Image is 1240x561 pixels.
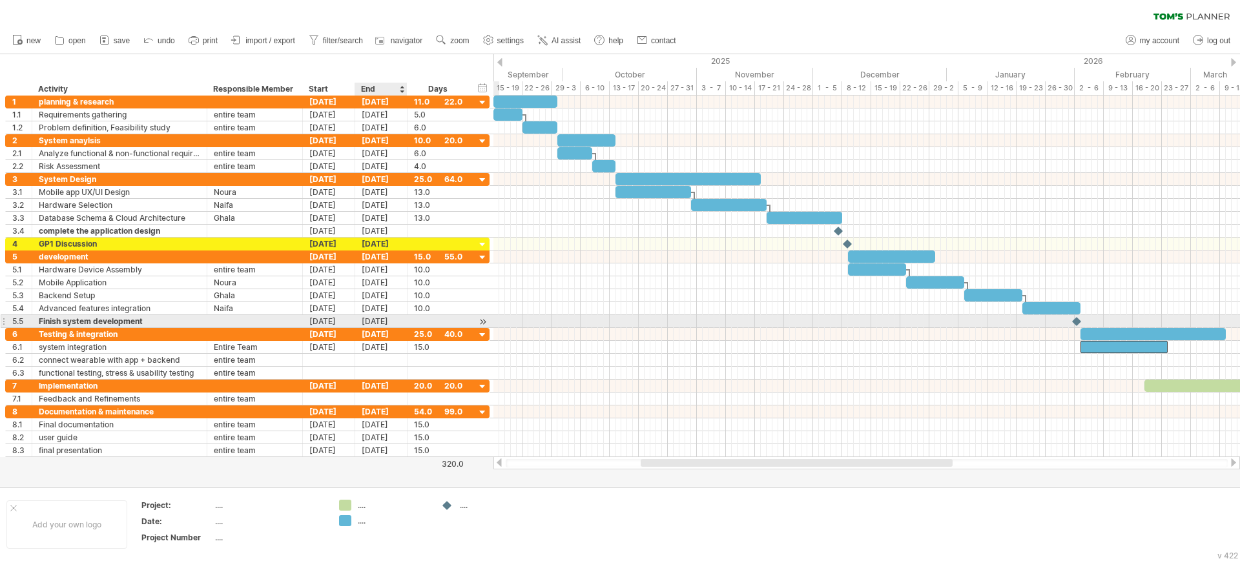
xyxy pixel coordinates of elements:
[414,199,462,211] div: 13.0
[414,108,462,121] div: 5.0
[414,418,462,431] div: 15.0
[12,225,32,237] div: 3.4
[39,199,200,211] div: Hardware Selection
[1207,36,1230,45] span: log out
[12,238,32,250] div: 4
[414,431,462,444] div: 15.0
[591,32,627,49] a: help
[12,263,32,276] div: 5.1
[214,199,296,211] div: Naifa
[414,444,462,456] div: 15.0
[581,81,610,95] div: 6 - 10
[214,289,296,301] div: Ghala
[12,160,32,172] div: 2.2
[214,341,296,353] div: Entire Team
[355,250,408,263] div: [DATE]
[355,199,408,211] div: [DATE]
[214,367,296,379] div: entire team
[39,160,200,172] div: Risk Assessment
[39,341,200,353] div: system integration
[228,32,299,49] a: import / export
[355,315,408,327] div: [DATE]
[12,393,32,405] div: 7.1
[114,36,130,45] span: save
[355,263,408,276] div: [DATE]
[12,444,32,456] div: 8.3
[414,328,462,340] div: 25.0
[303,160,355,172] div: [DATE]
[414,212,462,224] div: 13.0
[784,81,813,95] div: 24 - 28
[309,83,347,96] div: Start
[414,186,462,198] div: 13.0
[305,32,367,49] a: filter/search
[39,147,200,159] div: Analyze functional & non-functional requirements
[355,302,408,314] div: [DATE]
[414,263,462,276] div: 10.0
[1217,551,1238,560] div: v 422
[214,431,296,444] div: entire team
[214,263,296,276] div: entire team
[39,393,200,405] div: Feedback and Refinements
[414,173,462,185] div: 25.0
[39,367,200,379] div: functional testing, stress & usability testing
[39,431,200,444] div: user guide
[433,32,473,49] a: zoom
[391,36,422,45] span: navigator
[12,108,32,121] div: 1.1
[214,276,296,289] div: Noura
[639,81,668,95] div: 20 - 24
[39,212,200,224] div: Database Schema & Cloud Architecture
[477,315,489,329] div: scroll to activity
[215,532,324,543] div: ....
[303,121,355,134] div: [DATE]
[1190,32,1234,49] a: log out
[39,315,200,327] div: Finish system development
[12,250,32,263] div: 5
[214,121,296,134] div: entire team
[1191,81,1220,95] div: 2 - 6
[651,36,676,45] span: contact
[355,212,408,224] div: [DATE]
[214,302,296,314] div: Naifa
[414,96,462,108] div: 11.0
[9,32,45,49] a: new
[303,405,355,418] div: [DATE]
[563,68,697,81] div: October 2025
[697,68,813,81] div: November 2025
[26,36,41,45] span: new
[39,250,200,263] div: development
[871,81,900,95] div: 15 - 19
[373,32,426,49] a: navigator
[355,173,408,185] div: [DATE]
[214,418,296,431] div: entire team
[522,81,552,95] div: 22 - 26
[355,160,408,172] div: [DATE]
[1075,81,1104,95] div: 2 - 6
[414,121,462,134] div: 6.0
[414,160,462,172] div: 4.0
[39,380,200,392] div: Implementation
[303,380,355,392] div: [DATE]
[947,68,1075,81] div: January 2026
[414,134,462,147] div: 10.0
[51,32,90,49] a: open
[215,516,324,527] div: ....
[900,81,929,95] div: 22 - 26
[39,302,200,314] div: Advanced features integration
[1104,81,1133,95] div: 9 - 13
[12,212,32,224] div: 3.3
[39,289,200,301] div: Backend Setup
[355,186,408,198] div: [DATE]
[303,250,355,263] div: [DATE]
[414,250,462,263] div: 15.0
[355,380,408,392] div: [DATE]
[214,444,296,456] div: entire team
[303,212,355,224] div: [DATE]
[12,121,32,134] div: 1.2
[1075,68,1191,81] div: February 2026
[39,418,200,431] div: Final documentation
[12,276,32,289] div: 5.2
[355,238,408,250] div: [DATE]
[12,147,32,159] div: 2.1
